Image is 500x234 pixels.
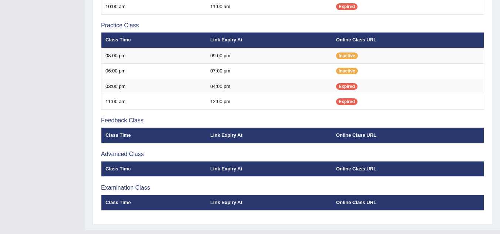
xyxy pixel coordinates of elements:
[206,128,332,143] th: Link Expiry At
[332,33,484,48] th: Online Class URL
[101,184,484,191] h3: Examination Class
[101,128,207,143] th: Class Time
[206,64,332,79] td: 07:00 pm
[101,94,207,110] td: 11:00 am
[101,64,207,79] td: 06:00 pm
[332,195,484,210] th: Online Class URL
[101,79,207,94] td: 03:00 pm
[206,195,332,210] th: Link Expiry At
[336,52,358,59] span: Inactive
[336,3,358,10] span: Expired
[206,94,332,110] td: 12:00 pm
[206,161,332,177] th: Link Expiry At
[101,22,484,29] h3: Practice Class
[101,195,207,210] th: Class Time
[101,161,207,177] th: Class Time
[332,128,484,143] th: Online Class URL
[101,151,484,157] h3: Advanced Class
[206,33,332,48] th: Link Expiry At
[101,117,484,124] h3: Feedback Class
[336,98,358,105] span: Expired
[336,68,358,74] span: Inactive
[206,79,332,94] td: 04:00 pm
[101,48,207,64] td: 08:00 pm
[206,48,332,64] td: 09:00 pm
[336,83,358,90] span: Expired
[101,33,207,48] th: Class Time
[332,161,484,177] th: Online Class URL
